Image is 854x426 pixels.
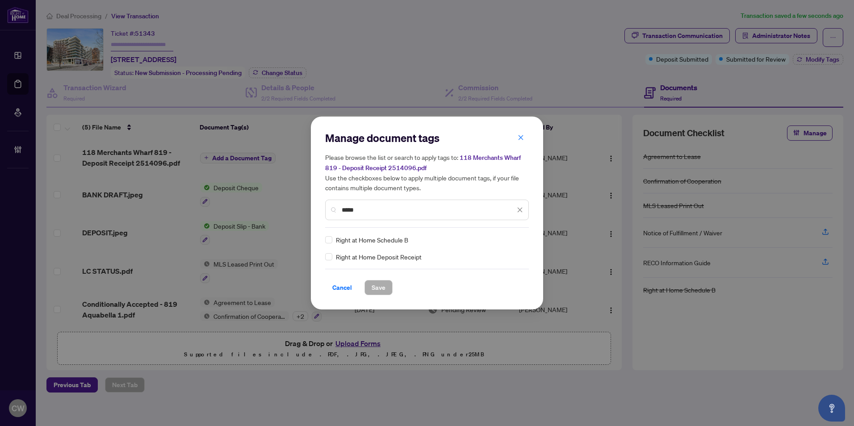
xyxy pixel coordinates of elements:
button: Save [364,280,393,295]
h5: Please browse the list or search to apply tags to: Use the checkboxes below to apply multiple doc... [325,152,529,192]
span: Right at Home Deposit Receipt [336,252,422,262]
button: Cancel [325,280,359,295]
h2: Manage document tags [325,131,529,145]
span: close [517,207,523,213]
span: Cancel [332,280,352,295]
button: Open asap [818,395,845,422]
span: close [518,134,524,141]
span: Right at Home Schedule B [336,235,408,245]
